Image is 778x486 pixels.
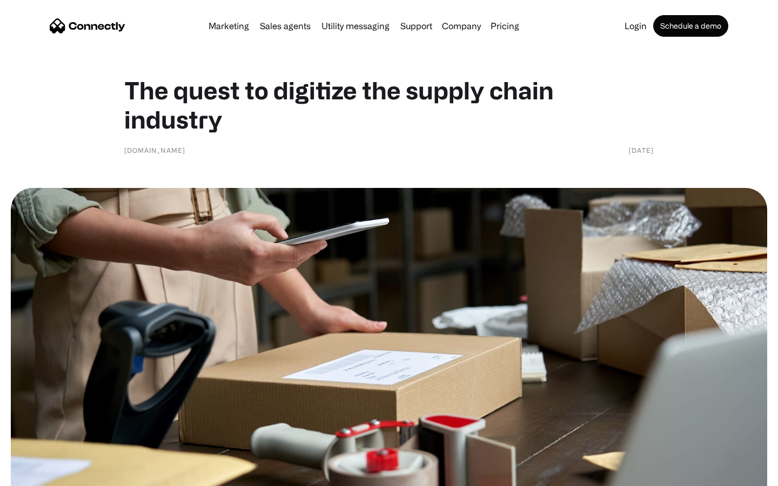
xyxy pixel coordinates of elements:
[486,22,524,30] a: Pricing
[629,145,654,156] div: [DATE]
[11,467,65,482] aside: Language selected: English
[124,76,654,134] h1: The quest to digitize the supply chain industry
[653,15,728,37] a: Schedule a demo
[124,145,185,156] div: [DOMAIN_NAME]
[396,22,437,30] a: Support
[442,18,481,33] div: Company
[204,22,253,30] a: Marketing
[256,22,315,30] a: Sales agents
[22,467,65,482] ul: Language list
[620,22,651,30] a: Login
[317,22,394,30] a: Utility messaging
